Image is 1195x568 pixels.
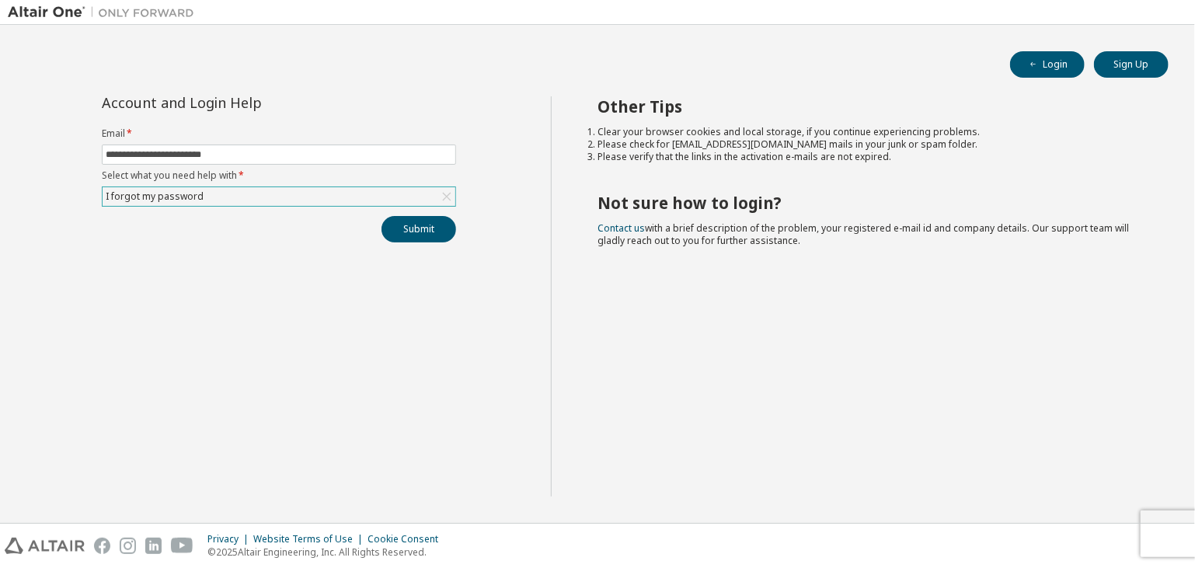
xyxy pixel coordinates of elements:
[103,188,206,205] div: I forgot my password
[102,169,456,182] label: Select what you need help with
[598,193,1141,213] h2: Not sure how to login?
[598,96,1141,117] h2: Other Tips
[207,545,448,559] p: © 2025 Altair Engineering, Inc. All Rights Reserved.
[145,538,162,554] img: linkedin.svg
[102,96,385,109] div: Account and Login Help
[102,127,456,140] label: Email
[253,533,368,545] div: Website Terms of Use
[368,533,448,545] div: Cookie Consent
[598,126,1141,138] li: Clear your browser cookies and local storage, if you continue experiencing problems.
[381,216,456,242] button: Submit
[598,221,1130,247] span: with a brief description of the problem, your registered e-mail id and company details. Our suppo...
[598,138,1141,151] li: Please check for [EMAIL_ADDRESS][DOMAIN_NAME] mails in your junk or spam folder.
[598,221,646,235] a: Contact us
[598,151,1141,163] li: Please verify that the links in the activation e-mails are not expired.
[207,533,253,545] div: Privacy
[120,538,136,554] img: instagram.svg
[1094,51,1169,78] button: Sign Up
[1010,51,1085,78] button: Login
[171,538,193,554] img: youtube.svg
[94,538,110,554] img: facebook.svg
[8,5,202,20] img: Altair One
[5,538,85,554] img: altair_logo.svg
[103,187,455,206] div: I forgot my password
